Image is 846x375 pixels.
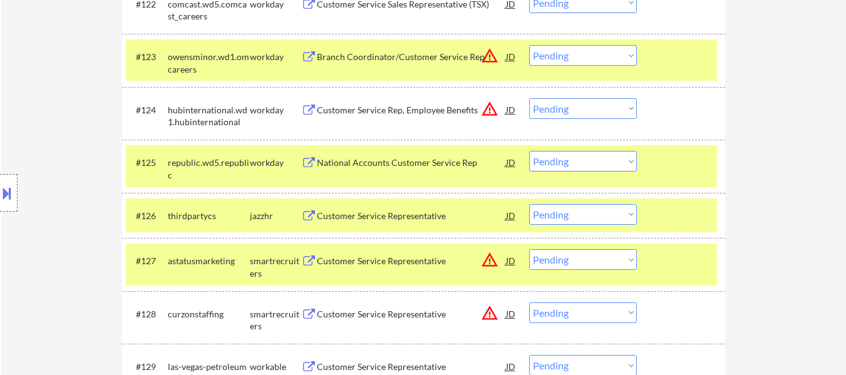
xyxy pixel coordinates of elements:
[250,308,301,332] div: smartrecruiters
[505,204,517,227] div: JD
[317,104,506,116] div: Customer Service Rep, Employee Benefits
[136,51,158,63] div: #123
[317,308,506,321] div: Customer Service Representative
[481,251,498,269] button: warning_amber
[505,45,517,68] div: JD
[317,361,506,373] div: Customer Service Representative
[136,361,158,373] div: #129
[250,210,301,222] div: jazzhr
[168,308,250,321] div: curzonstaffing
[317,157,506,169] div: National Accounts Customer Service Rep
[481,100,498,118] button: warning_amber
[317,255,506,267] div: Customer Service Representative
[481,304,498,322] button: warning_amber
[250,51,301,63] div: workday
[250,157,301,169] div: workday
[505,151,517,173] div: JD
[168,361,250,373] div: las-vegas-petroleum
[317,210,506,222] div: Customer Service Representative
[505,98,517,121] div: JD
[168,51,250,75] div: owensminor.wd1.omcareers
[250,255,301,279] div: smartrecruiters
[505,249,517,272] div: JD
[505,302,517,325] div: JD
[317,51,506,63] div: Branch Coordinator/Customer Service Rep
[481,47,498,64] button: warning_amber
[250,104,301,116] div: workday
[136,308,158,321] div: #128
[250,361,301,373] div: workable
